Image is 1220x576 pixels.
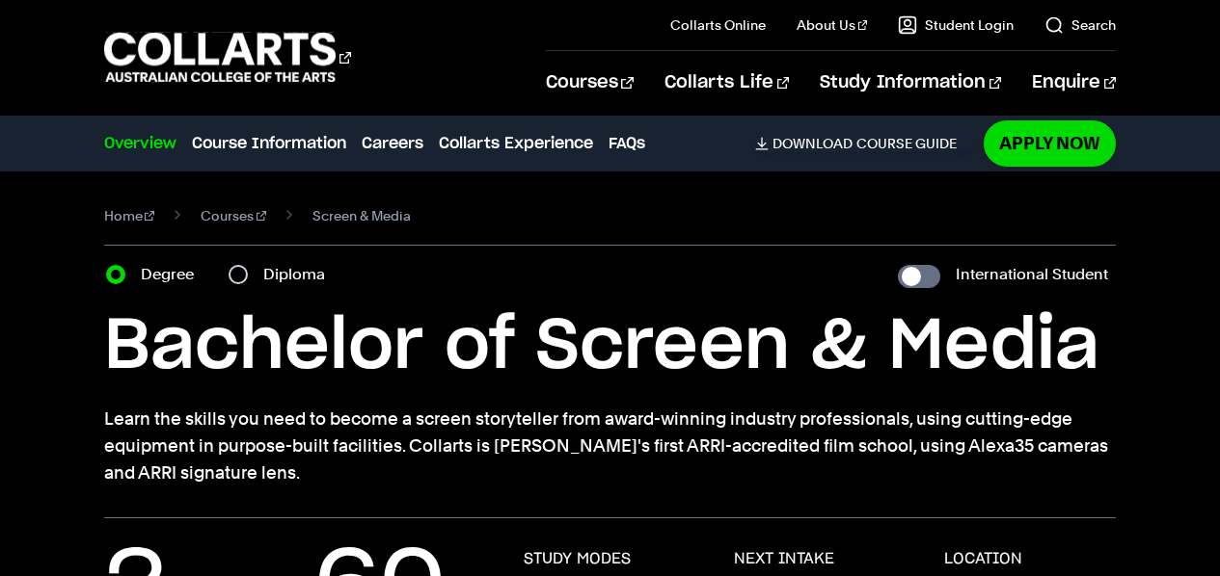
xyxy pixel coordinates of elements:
div: Go to homepage [104,30,351,85]
a: Overview [104,132,176,155]
h3: LOCATION [944,549,1022,568]
a: Study Information [820,51,1001,115]
a: Collarts Life [664,51,789,115]
a: DownloadCourse Guide [755,135,972,152]
span: Download [773,135,853,152]
a: Search [1044,15,1116,35]
a: Careers [362,132,423,155]
a: Courses [546,51,634,115]
span: Screen & Media [312,202,411,229]
a: About Us [797,15,868,35]
a: Home [104,202,155,229]
a: Collarts Experience [439,132,593,155]
a: Collarts Online [670,15,766,35]
h1: Bachelor of Screen & Media [104,303,1117,390]
h3: STUDY MODES [524,549,631,568]
p: Learn the skills you need to become a screen storyteller from award-winning industry professional... [104,406,1117,486]
a: FAQs [609,132,645,155]
a: Courses [201,202,266,229]
h3: NEXT INTAKE [734,549,834,568]
a: Student Login [898,15,1014,35]
a: Course Information [192,132,346,155]
a: Apply Now [984,120,1116,166]
label: Degree [141,261,205,288]
label: Diploma [263,261,337,288]
a: Enquire [1032,51,1116,115]
label: International Student [956,261,1108,288]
